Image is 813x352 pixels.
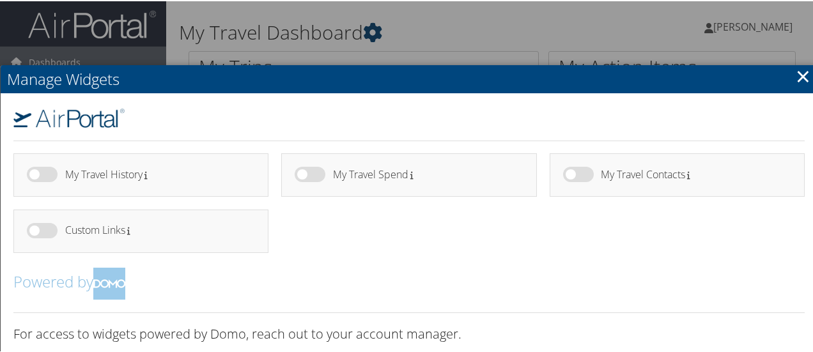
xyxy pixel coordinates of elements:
h4: My Travel Spend [333,168,514,179]
h4: My Travel Contacts [601,168,782,179]
h3: For access to widgets powered by Domo, reach out to your account manager. [13,324,805,342]
h4: My Travel History [65,168,246,179]
h2: Powered by [13,266,805,298]
img: airportal-logo.png [13,107,125,126]
a: Close [796,62,810,88]
img: domo-logo.png [93,266,125,298]
h4: Custom Links [65,224,246,234]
